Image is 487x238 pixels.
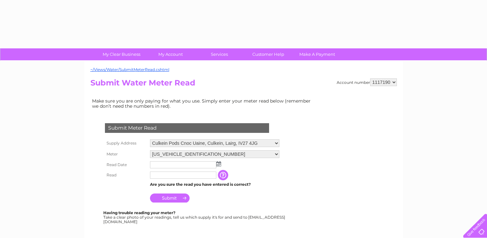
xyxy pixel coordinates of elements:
[105,123,269,133] div: Submit Meter Read
[148,180,281,189] td: Are you sure the read you have entered is correct?
[90,78,397,91] h2: Submit Water Meter Read
[150,193,190,203] input: Submit
[216,161,221,166] img: ...
[337,78,397,86] div: Account number
[103,149,148,160] th: Meter
[291,48,344,60] a: Make A Payment
[103,160,148,170] th: Read Date
[90,67,169,72] a: ~/Views/Water/SubmitMeterRead.cshtml
[103,138,148,149] th: Supply Address
[193,48,246,60] a: Services
[218,170,229,180] input: Information
[103,170,148,180] th: Read
[95,48,148,60] a: My Clear Business
[103,210,175,215] b: Having trouble reading your meter?
[242,48,295,60] a: Customer Help
[144,48,197,60] a: My Account
[90,97,316,110] td: Make sure you are only paying for what you use. Simply enter your meter read below (remember we d...
[103,211,286,224] div: Take a clear photo of your readings, tell us which supply it's for and send to [EMAIL_ADDRESS][DO...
